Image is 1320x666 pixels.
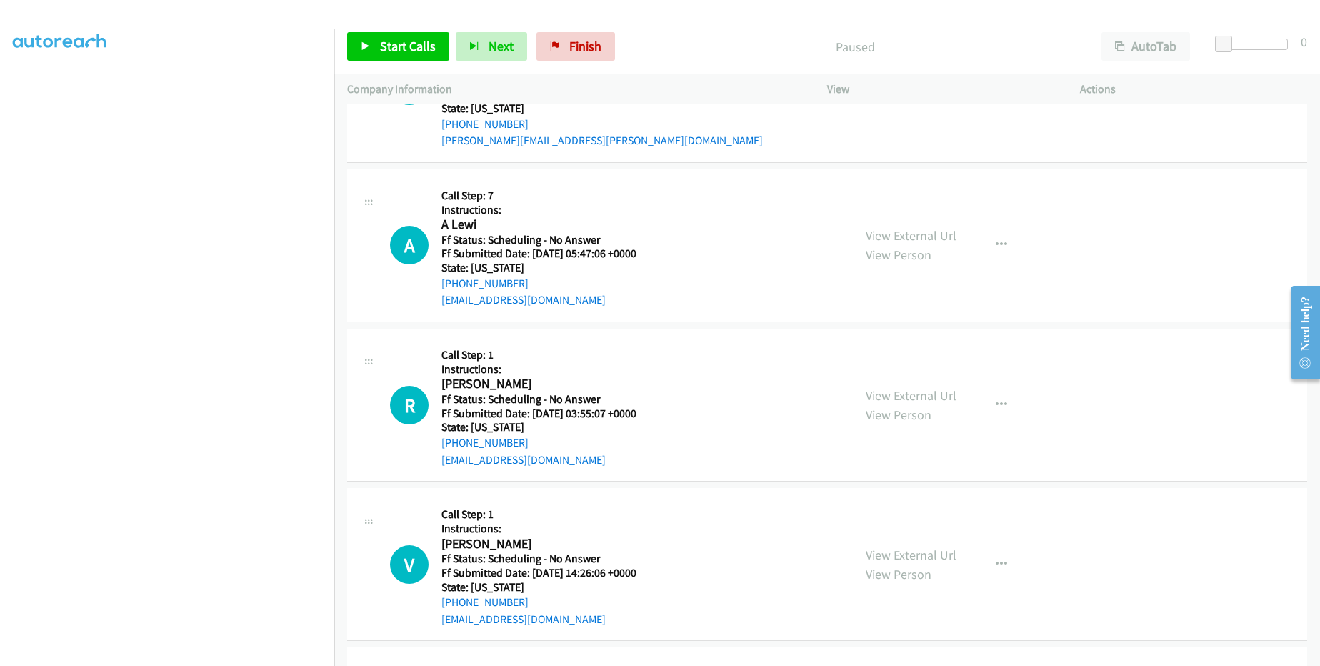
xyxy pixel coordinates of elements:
div: Delay between calls (in seconds) [1222,39,1288,50]
h5: Call Step: 1 [441,348,654,362]
iframe: Resource Center [1279,276,1320,389]
div: The call is yet to be attempted [390,545,429,584]
h5: Instructions: [441,362,654,377]
h5: Call Step: 7 [441,189,654,203]
a: View Person [866,407,931,423]
p: Paused [634,37,1076,56]
h1: V [390,545,429,584]
a: View External Url [866,387,956,404]
p: View [827,81,1054,98]
h5: Ff Submitted Date: [DATE] 05:47:06 +0000 [441,247,654,261]
h2: [PERSON_NAME] [441,536,654,552]
h2: [PERSON_NAME] [441,376,654,392]
h5: Ff Status: Scheduling - No Answer [441,233,654,247]
div: The call is yet to be attempted [390,386,429,424]
span: Finish [569,38,601,54]
a: [EMAIL_ADDRESS][DOMAIN_NAME] [441,612,606,626]
h5: Ff Submitted Date: [DATE] 14:26:06 +0000 [441,566,654,580]
p: Company Information [347,81,801,98]
span: Start Calls [380,38,436,54]
a: [PERSON_NAME][EMAIL_ADDRESS][PERSON_NAME][DOMAIN_NAME] [441,134,763,147]
button: Next [456,32,527,61]
p: Actions [1080,81,1307,98]
h1: A [390,226,429,264]
h1: R [390,386,429,424]
a: [EMAIL_ADDRESS][DOMAIN_NAME] [441,453,606,467]
a: [PHONE_NUMBER] [441,436,529,449]
a: View Person [866,247,931,263]
h5: Instructions: [441,203,654,217]
h5: Instructions: [441,522,654,536]
a: [PHONE_NUMBER] [441,277,529,290]
button: AutoTab [1101,32,1190,61]
div: 0 [1301,32,1307,51]
h5: State: [US_STATE] [441,580,654,595]
a: View Person [866,566,931,582]
div: The call is yet to be attempted [390,226,429,264]
a: Start Calls [347,32,449,61]
h5: Ff Status: Scheduling - No Answer [441,392,654,407]
h5: State: [US_STATE] [441,420,654,434]
a: [PHONE_NUMBER] [441,117,529,131]
h2: A Lewi [441,217,654,233]
a: View External Url [866,547,956,563]
h5: Call Step: 1 [441,507,654,522]
a: [PHONE_NUMBER] [441,595,529,609]
a: View External Url [866,227,956,244]
h5: State: [US_STATE] [441,101,763,116]
span: Next [489,38,514,54]
h5: State: [US_STATE] [441,261,654,275]
a: [EMAIL_ADDRESS][DOMAIN_NAME] [441,293,606,307]
a: Finish [536,32,615,61]
h5: Ff Submitted Date: [DATE] 03:55:07 +0000 [441,407,654,421]
h5: Ff Status: Scheduling - No Answer [441,552,654,566]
